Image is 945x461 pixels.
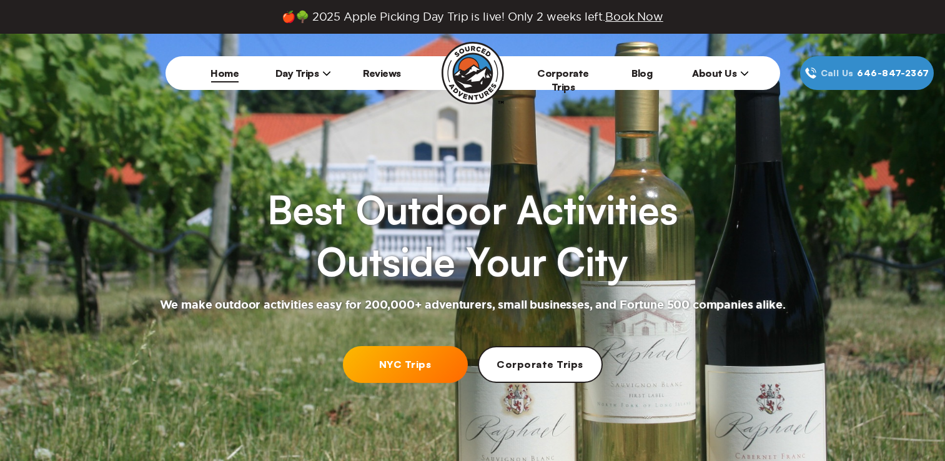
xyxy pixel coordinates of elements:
[275,67,332,79] span: Day Trips
[343,346,468,383] a: NYC Trips
[478,346,603,383] a: Corporate Trips
[605,11,663,22] span: Book Now
[817,66,858,80] span: Call Us
[631,67,652,79] a: Blog
[692,67,749,79] span: About Us
[857,66,929,80] span: 646‍-847‍-2367
[800,56,934,90] a: Call Us646‍-847‍-2367
[537,67,589,93] a: Corporate Trips
[442,42,504,104] img: Sourced Adventures company logo
[267,184,677,288] h1: Best Outdoor Activities Outside Your City
[363,67,401,79] a: Reviews
[210,67,239,79] a: Home
[160,298,786,313] h2: We make outdoor activities easy for 200,000+ adventurers, small businesses, and Fortune 500 compa...
[282,10,663,24] span: 🍎🌳 2025 Apple Picking Day Trip is live! Only 2 weeks left.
